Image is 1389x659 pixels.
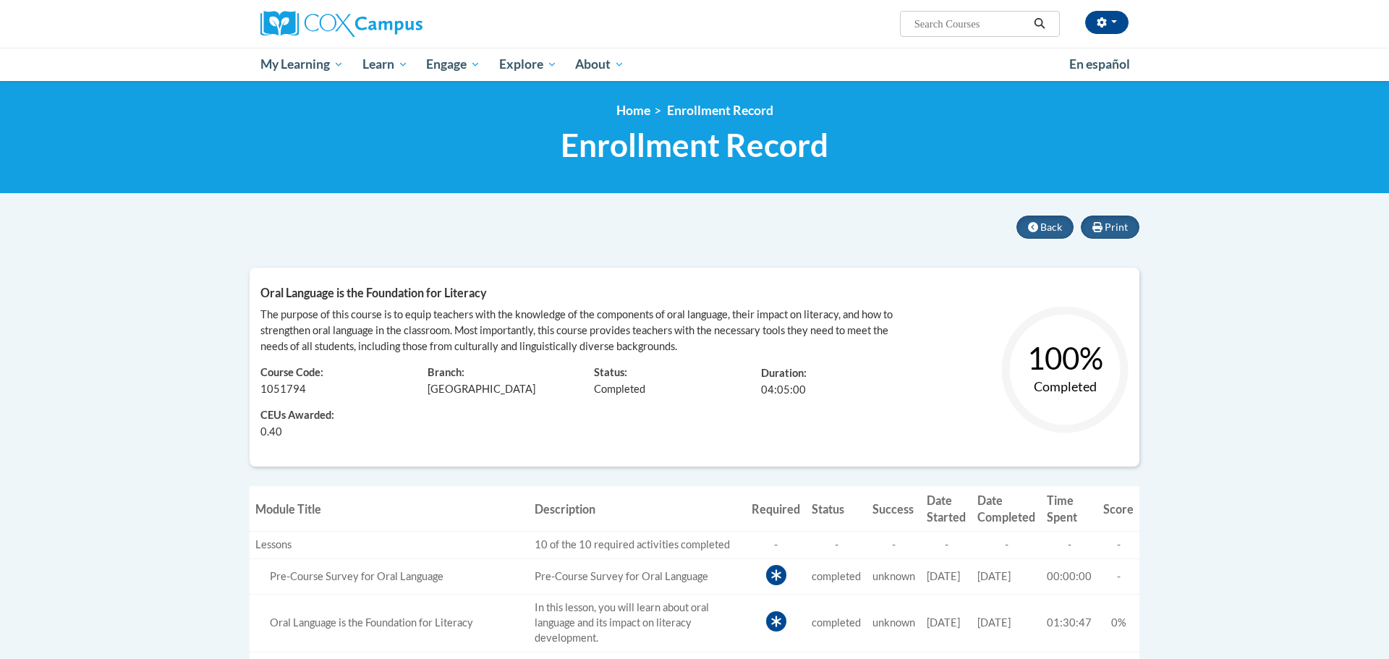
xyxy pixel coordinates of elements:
span: [DATE] [927,616,960,629]
td: - [972,532,1041,559]
span: Branch: [428,366,464,378]
button: Back [1016,216,1074,239]
div: Pre-Course Survey for Oral Language [255,569,523,584]
td: In this lesson, you will learn about oral language and its impact on literacy development. [529,594,746,652]
span: - [1117,538,1121,550]
button: Print [1081,216,1139,239]
span: 1051794 [260,383,306,395]
span: 0% [1111,616,1126,629]
span: - [1117,570,1121,582]
th: Time Spent [1041,486,1097,532]
span: [DATE] [977,570,1011,582]
span: Enrollment Record [561,126,828,164]
img: Cox Campus [260,11,422,37]
span: 04:05:00 [761,383,806,396]
span: 00:00:00 [1047,570,1092,582]
span: Status: [594,366,627,378]
a: Explore [490,48,566,81]
span: [GEOGRAPHIC_DATA] [428,383,535,395]
span: Learn [362,56,408,73]
span: Oral Language is the Foundation for Literacy [260,286,487,299]
div: Lessons [255,537,523,553]
td: - [867,532,921,559]
span: CEUs Awarded: [260,408,406,424]
span: Engage [426,56,480,73]
span: En español [1069,56,1130,72]
text: Completed [1034,378,1097,394]
span: The purpose of this course is to equip teachers with the knowledge of the components of oral lang... [260,308,893,352]
span: 01:30:47 [1047,616,1092,629]
span: My Learning [260,56,344,73]
th: Success [867,486,921,532]
span: Completed [594,383,645,395]
span: Course Code: [260,366,323,378]
span: Back [1040,221,1062,233]
div: 10 of the 10 required activities completed [535,537,740,553]
a: En español [1060,49,1139,80]
span: Explore [499,56,557,73]
a: About [566,48,634,81]
th: Date Started [921,486,972,532]
span: unknown [872,616,915,629]
span: completed [812,616,861,629]
a: Home [616,103,650,118]
th: Score [1097,486,1139,532]
td: - [746,532,806,559]
span: [DATE] [977,616,1011,629]
span: About [575,56,624,73]
text: 100% [1027,340,1103,376]
a: Cox Campus [260,11,535,37]
th: Date Completed [972,486,1041,532]
td: - [806,532,867,559]
span: [DATE] [927,570,960,582]
th: Required [746,486,806,532]
td: - [1041,532,1097,559]
div: In this lesson, you will learn about oral language and its impact on literacy development. [255,616,523,631]
span: Enrollment Record [667,103,773,118]
td: - [921,532,972,559]
span: unknown [872,570,915,582]
td: Pre-Course Survey for Oral Language [529,559,746,595]
th: Status [806,486,867,532]
a: Learn [353,48,417,81]
input: Search Courses [913,15,1029,33]
button: Account Settings [1085,11,1129,34]
th: Module Title [250,486,529,532]
div: Main menu [239,48,1150,81]
span: 0.40 [260,424,282,440]
a: Engage [417,48,490,81]
th: Description [529,486,746,532]
span: completed [812,570,861,582]
button: Search [1029,15,1050,33]
a: My Learning [251,48,353,81]
span: Duration: [761,367,807,379]
span: Print [1105,221,1128,233]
